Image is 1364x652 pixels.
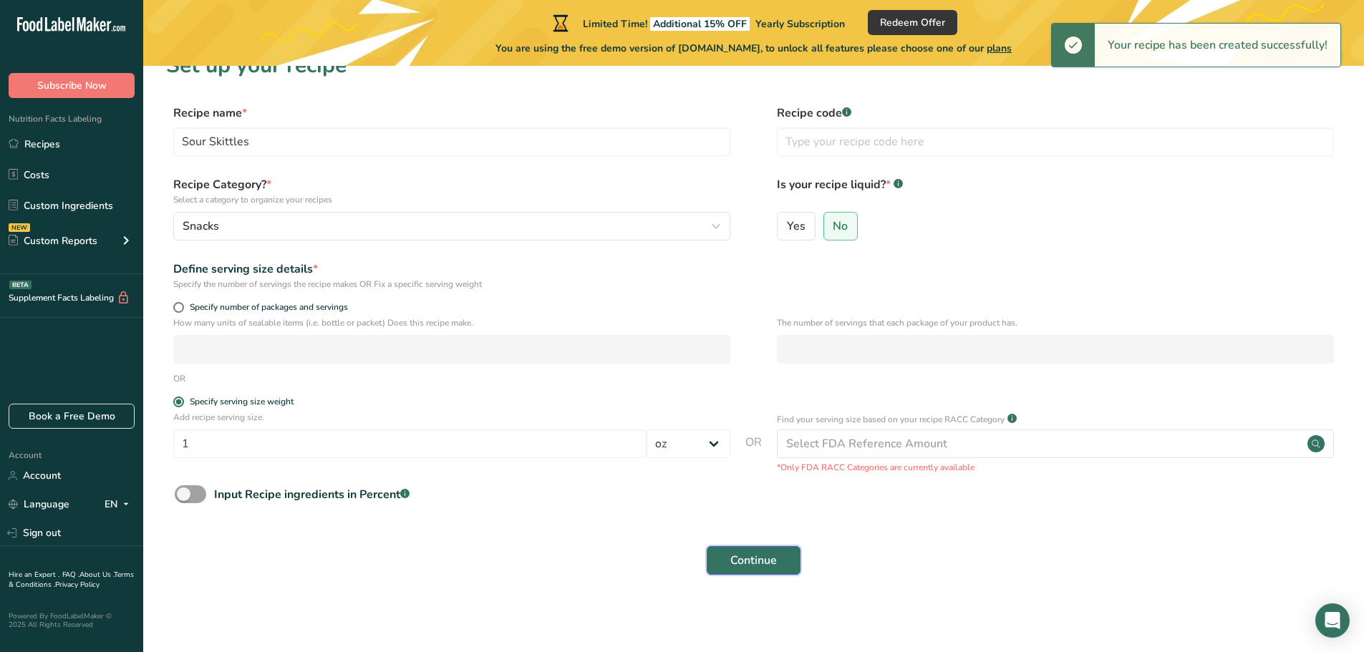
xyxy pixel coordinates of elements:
span: Specify number of packages and servings [184,302,348,313]
div: Specify serving size weight [190,396,294,407]
div: Select FDA Reference Amount [786,435,947,452]
button: Redeem Offer [868,10,957,35]
div: Your recipe has been created successfully! [1095,24,1340,67]
input: Type your recipe name here [173,127,730,156]
input: Type your serving size here [173,429,647,458]
a: Hire an Expert . [9,570,59,580]
span: Yearly Subscription [755,17,845,31]
div: Powered By FoodLabelMaker © 2025 All Rights Reserved [9,612,135,629]
p: Add recipe serving size. [173,411,730,424]
span: Snacks [183,218,219,235]
div: EN [105,496,135,513]
a: Terms & Conditions . [9,570,134,590]
div: Input Recipe ingredients in Percent [214,486,410,503]
a: Book a Free Demo [9,404,135,429]
span: Additional 15% OFF [650,17,750,31]
p: Select a category to organize your recipes [173,193,730,206]
span: You are using the free demo version of [DOMAIN_NAME], to unlock all features please choose one of... [495,41,1012,56]
p: The number of servings that each package of your product has. [777,316,1334,329]
span: Redeem Offer [880,15,945,30]
label: Recipe Category? [173,176,730,206]
label: Recipe name [173,104,730,122]
input: Type your recipe code here [777,127,1334,156]
span: No [833,219,848,233]
div: Specify the number of servings the recipe makes OR Fix a specific serving weight [173,278,730,291]
span: OR [745,434,762,474]
div: NEW [9,223,30,232]
a: Language [9,492,69,517]
div: Open Intercom Messenger [1315,603,1350,638]
label: Recipe code [777,104,1334,122]
button: Continue [707,546,800,575]
a: Privacy Policy [55,580,100,590]
div: BETA [9,281,32,289]
div: Define serving size details [173,261,730,278]
a: FAQ . [62,570,79,580]
p: Find your serving size based on your recipe RACC Category [777,413,1005,426]
span: plans [987,42,1012,55]
span: Subscribe Now [37,78,107,93]
p: How many units of sealable items (i.e. bottle or packet) Does this recipe make. [173,316,730,329]
button: Snacks [173,212,730,240]
label: Is your recipe liquid? [777,176,1334,206]
p: *Only FDA RACC Categories are currently available [777,461,1334,474]
button: Subscribe Now [9,73,135,98]
div: OR [173,372,185,385]
div: Custom Reports [9,233,97,248]
a: About Us . [79,570,114,580]
span: Continue [730,552,777,569]
span: Yes [787,219,806,233]
div: Limited Time! [550,14,845,31]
